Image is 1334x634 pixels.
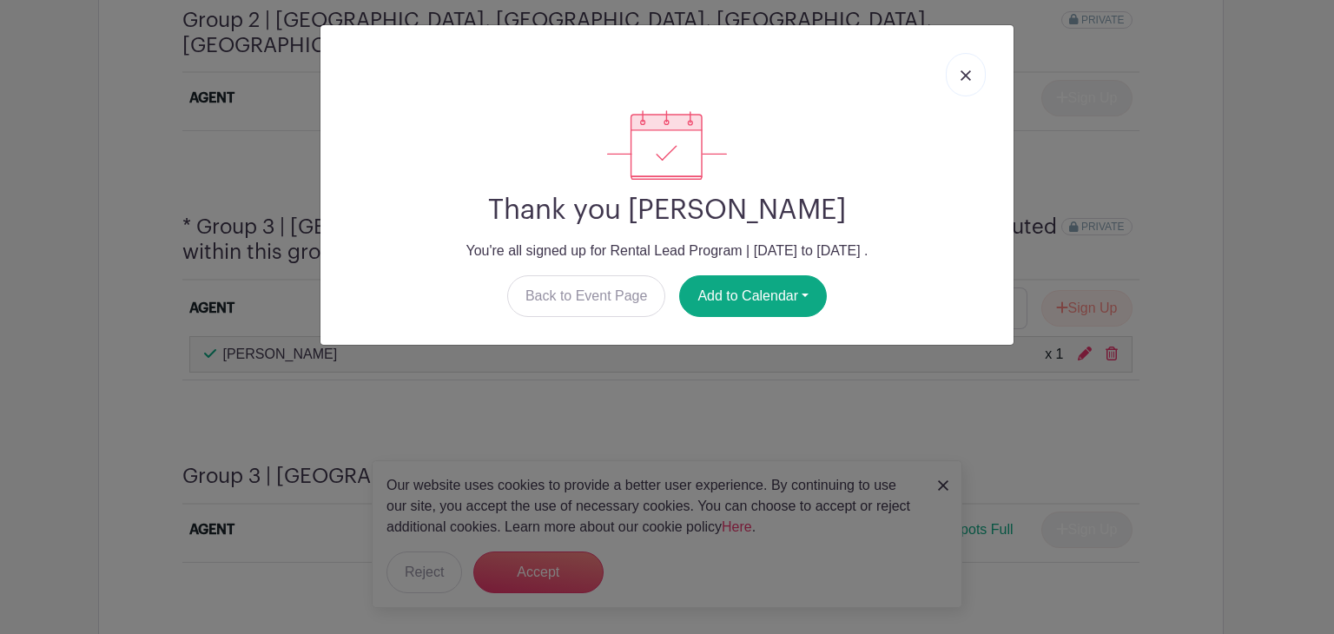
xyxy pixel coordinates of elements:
[507,275,666,317] a: Back to Event Page
[679,275,827,317] button: Add to Calendar
[961,70,971,81] img: close_button-5f87c8562297e5c2d7936805f587ecaba9071eb48480494691a3f1689db116b3.svg
[334,194,1000,227] h2: Thank you [PERSON_NAME]
[334,241,1000,261] p: You're all signed up for Rental Lead Program | [DATE] to [DATE] .
[607,110,727,180] img: signup_complete-c468d5dda3e2740ee63a24cb0ba0d3ce5d8a4ecd24259e683200fb1569d990c8.svg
